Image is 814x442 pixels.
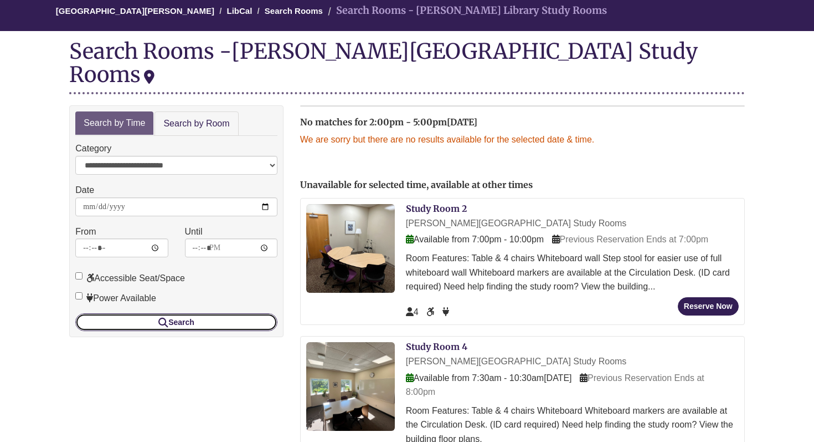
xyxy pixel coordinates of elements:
[406,354,739,369] div: [PERSON_NAME][GEOGRAPHIC_DATA] Study Rooms
[306,342,395,431] img: Study Room 4
[56,6,214,16] a: [GEOGRAPHIC_DATA][PERSON_NAME]
[69,38,698,88] div: [PERSON_NAME][GEOGRAPHIC_DATA] Study Rooms
[265,6,323,16] a: Search Rooms
[300,180,745,190] h2: Unavailable for selected time, available at other times
[75,111,153,135] a: Search by Time
[442,307,449,317] span: Power Available
[75,292,83,299] input: Power Available
[185,225,203,239] label: Until
[300,133,745,147] p: We are sorry but there are no results available for the selected date & time.
[552,235,709,244] span: Previous Reservation Ends at 7:00pm
[306,204,395,293] img: Study Room 2
[406,341,467,352] a: Study Room 4
[406,235,544,244] span: Available from 7:00pm - 10:00pm
[406,373,704,397] span: Previous Reservation Ends at 8:00pm
[406,251,739,294] div: Room Features: Table & 4 chairs Whiteboard wall Step stool for easier use of full whiteboard wall...
[154,111,238,136] a: Search by Room
[300,118,745,128] h2: No matches for 2:00pm - 5:00pm[DATE]
[75,183,94,197] label: Date
[75,291,156,306] label: Power Available
[325,3,607,19] li: Search Rooms - [PERSON_NAME] Library Study Rooms
[406,307,419,317] span: The capacity of this space
[227,6,253,16] a: LibCal
[75,225,96,239] label: From
[426,307,436,317] span: Accessible Seat/Space
[406,216,739,231] div: [PERSON_NAME][GEOGRAPHIC_DATA] Study Rooms
[69,39,745,94] div: Search Rooms -
[75,313,277,331] button: Search
[75,272,83,280] input: Accessible Seat/Space
[75,141,111,156] label: Category
[75,271,185,286] label: Accessible Seat/Space
[406,373,572,383] span: Available from 7:30am - 10:30am[DATE]
[678,297,739,316] button: Reserve Now
[406,203,467,214] a: Study Room 2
